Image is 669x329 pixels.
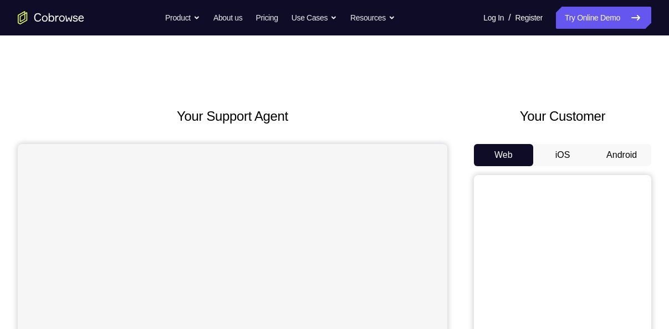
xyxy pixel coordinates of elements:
button: Use Cases [292,7,337,29]
a: Pricing [256,7,278,29]
a: Go to the home page [18,11,84,24]
h2: Your Support Agent [18,106,447,126]
span: / [508,11,510,24]
button: Web [474,144,533,166]
h2: Your Customer [474,106,651,126]
a: About us [213,7,242,29]
a: Try Online Demo [556,7,651,29]
button: Resources [350,7,395,29]
button: Android [592,144,651,166]
a: Register [515,7,543,29]
button: Product [165,7,200,29]
button: iOS [533,144,593,166]
a: Log In [483,7,504,29]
